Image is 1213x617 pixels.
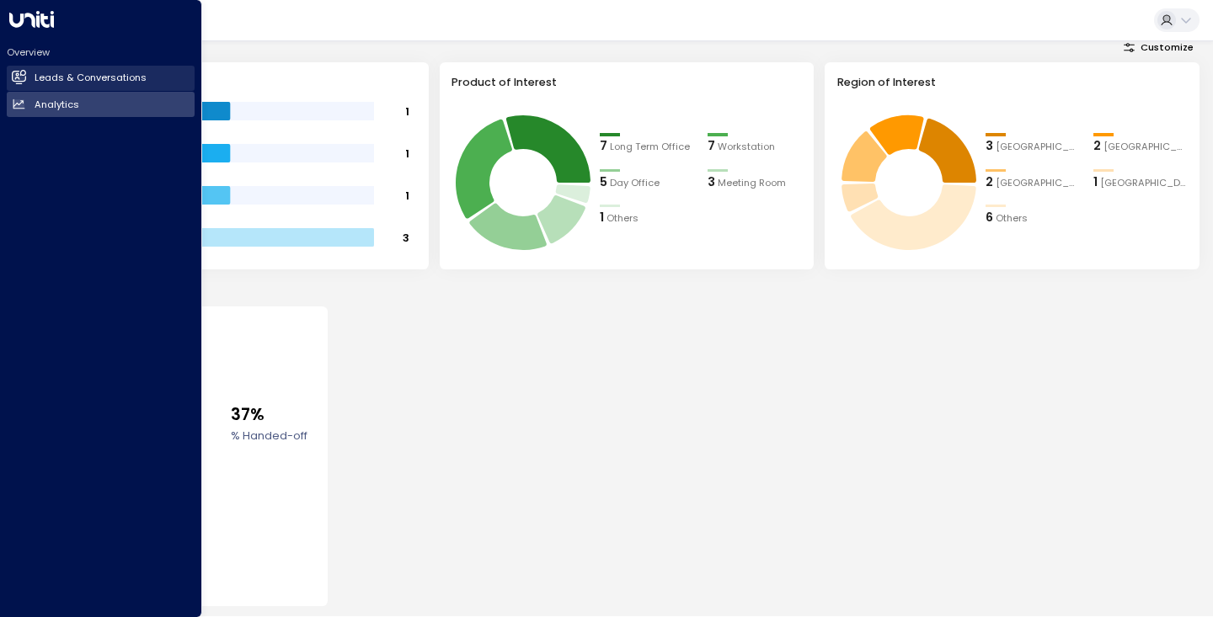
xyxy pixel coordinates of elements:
[600,209,694,227] div: 1Others
[7,45,195,59] h2: Overview
[600,173,607,192] div: 5
[600,173,694,192] div: 5Day Office
[708,137,715,156] div: 7
[986,137,993,156] div: 3
[718,140,775,154] span: Workstation
[986,173,1080,192] div: 2Barcelona
[837,74,1188,90] h3: Region of Interest
[405,104,409,118] tspan: 1
[1100,176,1188,190] span: Manchester
[610,176,660,190] span: Day Office
[66,74,416,90] h3: Range of Team Size
[54,283,1200,299] p: Conversion Metrics
[1103,140,1188,154] span: Leiden
[405,188,409,202] tspan: 1
[708,173,802,192] div: 3Meeting Room
[996,140,1080,154] span: London
[1093,137,1101,156] div: 2
[35,98,79,112] h2: Analytics
[996,176,1080,190] span: Barcelona
[1093,137,1188,156] div: 2Leiden
[708,173,715,192] div: 3
[600,137,694,156] div: 7Long Term Office
[986,137,1080,156] div: 3London
[7,66,195,91] a: Leads & Conversations
[231,403,307,428] span: 37%
[403,230,409,244] tspan: 3
[600,137,607,156] div: 7
[1093,173,1098,192] div: 1
[231,428,307,444] label: % Handed-off
[986,209,1080,227] div: 6Others
[718,176,786,190] span: Meeting Room
[405,146,409,160] tspan: 1
[7,92,195,117] a: Analytics
[1093,173,1188,192] div: 1Manchester
[986,209,993,227] div: 6
[35,71,147,85] h2: Leads & Conversations
[708,137,802,156] div: 7Workstation
[606,211,639,226] span: Others
[610,140,690,154] span: Long Term Office
[1118,38,1200,56] button: Customize
[986,173,993,192] div: 2
[996,211,1028,226] span: Others
[600,209,604,227] div: 1
[452,74,802,90] h3: Product of Interest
